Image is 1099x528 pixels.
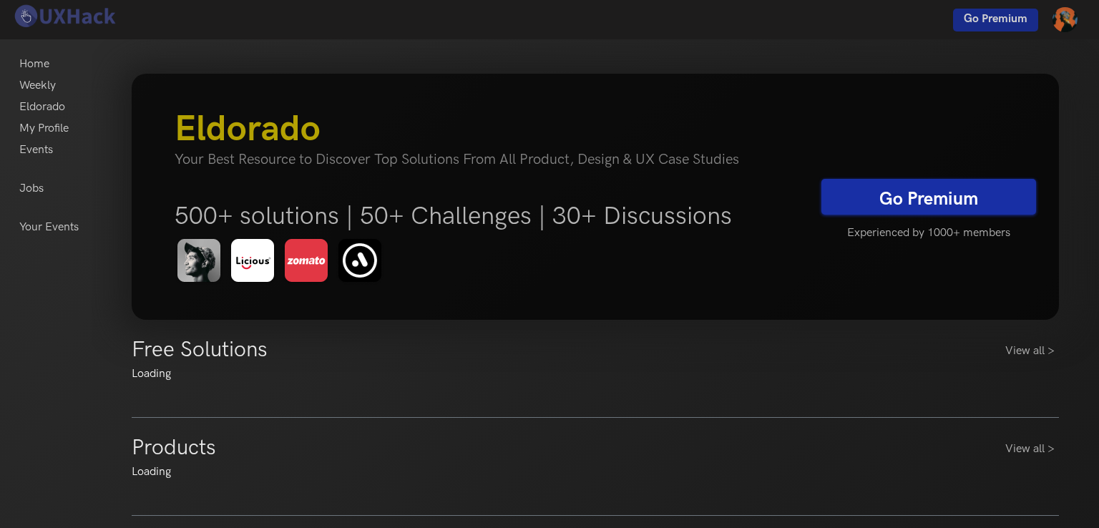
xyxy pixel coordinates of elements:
[132,435,216,461] h3: Products
[175,108,800,151] h3: Eldorado
[132,366,1058,383] div: Loading
[19,97,65,118] a: Eldorado
[175,201,800,231] h5: 500+ solutions | 50+ Challenges | 30+ Discussions
[19,75,56,97] a: Weekly
[964,12,1027,26] span: Go Premium
[19,118,69,140] a: My Profile
[19,54,49,75] a: Home
[175,151,800,168] h4: Your Best Resource to Discover Top Solutions From All Product, Design & UX Case Studies
[132,337,268,363] h3: Free Solutions
[19,217,79,238] a: Your Events
[132,464,1058,481] div: Loading
[1005,343,1059,360] a: View all >
[11,4,118,29] img: UXHack logo
[821,179,1036,215] a: Go Premium
[1005,441,1059,458] a: View all >
[175,237,390,285] img: eldorado-banner-1.png
[821,218,1036,248] h5: Experienced by 1000+ members
[1052,7,1078,32] img: Your profile pic
[19,140,53,161] a: Events
[953,9,1038,31] a: Go Premium
[19,178,44,200] a: Jobs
